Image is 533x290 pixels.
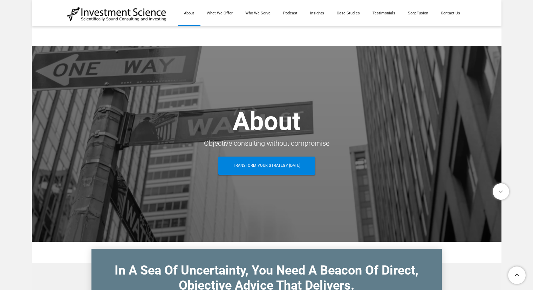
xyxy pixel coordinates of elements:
[233,106,301,136] strong: About
[67,137,466,150] div: Objective consulting without compromise
[67,6,167,22] img: Investment Science | NYC Consulting Services
[218,157,315,175] a: Transform Your Strategy [DATE]
[233,157,300,175] span: Transform Your Strategy [DATE]
[505,264,529,286] a: To Top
